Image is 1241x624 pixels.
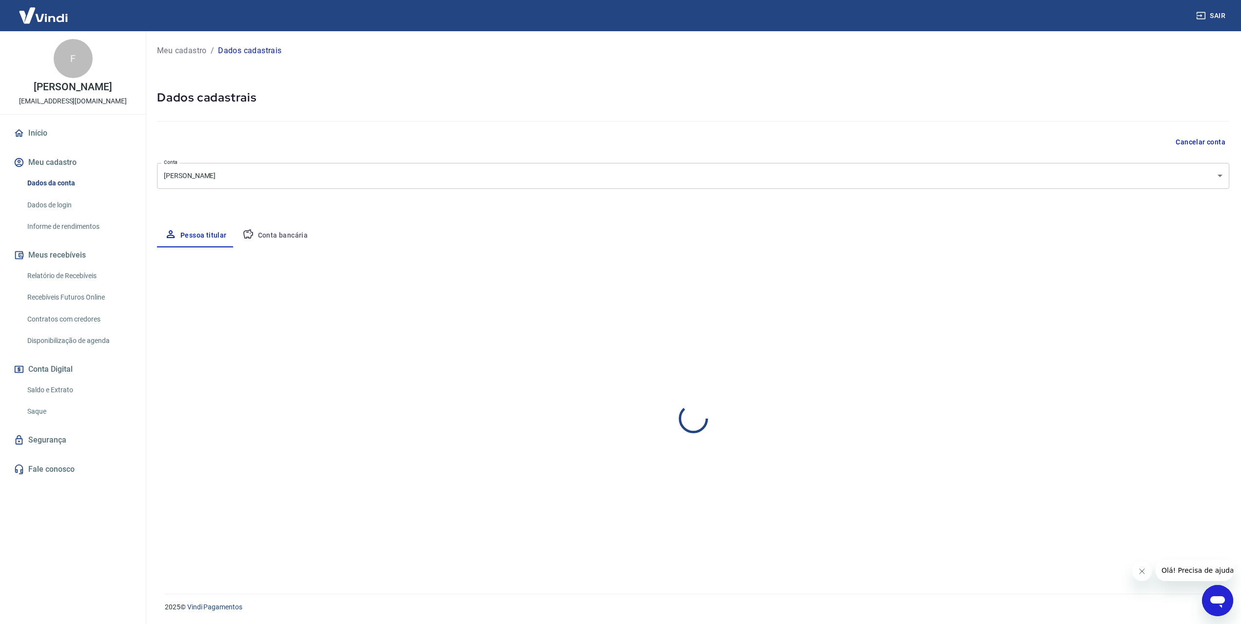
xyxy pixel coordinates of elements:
[164,159,177,166] label: Conta
[23,266,134,286] a: Relatório de Recebíveis
[23,217,134,237] a: Informe de rendimentos
[23,173,134,193] a: Dados da conta
[23,380,134,400] a: Saldo e Extrato
[23,331,134,351] a: Disponibilização de agenda
[12,0,75,30] img: Vindi
[23,287,134,307] a: Recebíveis Futuros Online
[12,459,134,480] a: Fale conosco
[218,45,281,57] p: Dados cadastrais
[235,224,316,247] button: Conta bancária
[54,39,93,78] div: F
[187,603,242,611] a: Vindi Pagamentos
[157,224,235,247] button: Pessoa titular
[12,244,134,266] button: Meus recebíveis
[12,359,134,380] button: Conta Digital
[1202,585,1233,616] iframe: Botão para abrir a janela de mensagens
[157,163,1229,189] div: [PERSON_NAME]
[157,45,207,57] a: Meu cadastro
[12,152,134,173] button: Meu cadastro
[1132,562,1152,581] iframe: Fechar mensagem
[157,90,1229,105] h5: Dados cadastrais
[34,82,112,92] p: [PERSON_NAME]
[1156,560,1233,581] iframe: Mensagem da empresa
[6,7,82,15] span: Olá! Precisa de ajuda?
[1194,7,1229,25] button: Sair
[12,122,134,144] a: Início
[211,45,214,57] p: /
[23,402,134,422] a: Saque
[23,195,134,215] a: Dados de login
[165,602,1218,612] p: 2025 ©
[23,309,134,329] a: Contratos com credores
[19,96,127,106] p: [EMAIL_ADDRESS][DOMAIN_NAME]
[12,429,134,451] a: Segurança
[1172,133,1229,151] button: Cancelar conta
